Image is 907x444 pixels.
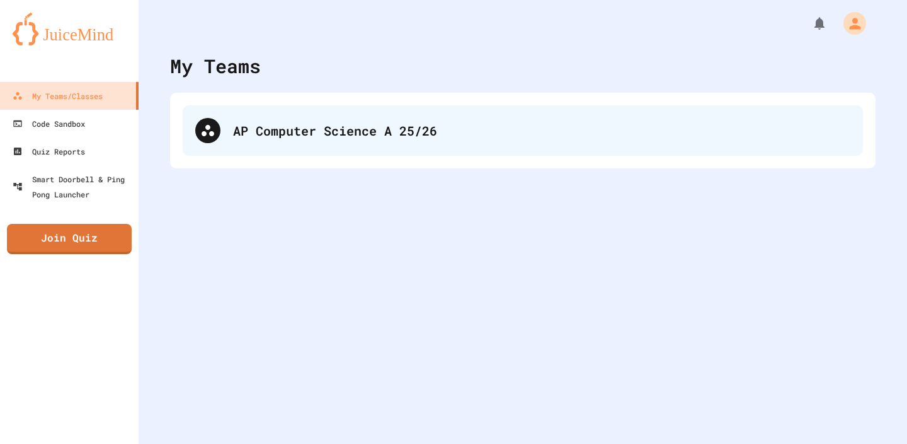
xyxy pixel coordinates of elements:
img: logo-orange.svg [13,13,126,45]
div: AP Computer Science A 25/26 [183,105,863,156]
a: Join Quiz [7,224,132,254]
div: Smart Doorbell & Ping Pong Launcher [13,172,134,202]
div: My Notifications [789,13,830,34]
div: AP Computer Science A 25/26 [233,121,850,140]
div: My Account [830,9,869,38]
div: Code Sandbox [13,116,85,131]
div: Quiz Reports [13,144,85,159]
div: My Teams [170,52,261,80]
div: My Teams/Classes [13,88,103,103]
